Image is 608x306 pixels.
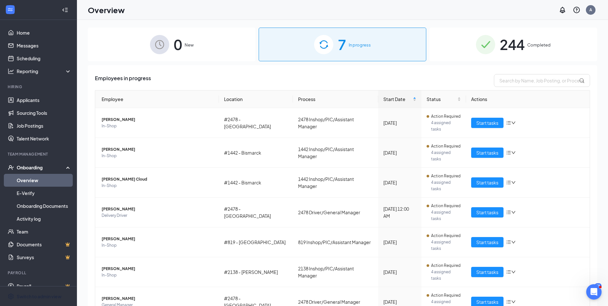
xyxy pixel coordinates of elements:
[102,295,214,302] span: [PERSON_NAME]
[349,42,371,48] span: In progress
[7,6,13,13] svg: WorkstreamLogo
[95,90,219,108] th: Employee
[185,42,194,48] span: New
[476,298,498,305] span: Start tasks
[17,280,71,293] a: PayrollCrown
[17,212,71,225] a: Activity log
[219,227,293,257] td: #819 - [GEOGRAPHIC_DATA]
[431,113,461,120] span: Action Required
[383,179,416,186] div: [DATE]
[17,94,71,106] a: Applicants
[421,90,466,108] th: Status
[383,96,411,103] span: Start Date
[476,149,498,156] span: Start tasks
[431,149,461,162] span: 4 assigned tasks
[431,262,461,269] span: Action Required
[511,240,516,244] span: down
[88,4,125,15] h1: Overview
[506,210,511,215] span: bars
[17,200,71,212] a: Onboarding Documents
[17,187,71,200] a: E-Verify
[431,203,461,209] span: Action Required
[506,269,511,275] span: bars
[431,143,461,149] span: Action Required
[102,242,214,249] span: In-Shop
[511,210,516,215] span: down
[383,239,416,246] div: [DATE]
[506,180,511,185] span: bars
[383,268,416,276] div: [DATE]
[527,42,551,48] span: Completed
[95,74,151,87] span: Employees in progress
[506,240,511,245] span: bars
[383,119,416,126] div: [DATE]
[293,198,378,227] td: 2478 Driver/General Manager
[8,151,70,157] div: Team Management
[17,251,71,264] a: SurveysCrown
[17,293,62,300] div: Switch to admin view
[17,225,71,238] a: Team
[17,39,71,52] a: Messages
[219,90,293,108] th: Location
[219,168,293,198] td: #1442 - Bismarck
[506,120,511,125] span: bars
[573,6,580,14] svg: QuestionInfo
[293,257,378,287] td: 2138 Inshop/PIC/Assistant Manager
[17,174,71,187] a: Overview
[471,207,504,217] button: Start tasks
[102,176,214,183] span: [PERSON_NAME] Cloud
[219,257,293,287] td: #2138 - [PERSON_NAME]
[471,177,504,188] button: Start tasks
[476,179,498,186] span: Start tasks
[589,7,592,13] div: A
[8,270,70,276] div: Payroll
[559,6,566,14] svg: Notifications
[293,108,378,138] td: 2478 Inshop/PIC/Assistant Manager
[102,272,214,278] span: In-Shop
[476,268,498,276] span: Start tasks
[293,138,378,168] td: 1442 Inshop/PIC/Assistant Manager
[338,33,346,55] span: 7
[17,119,71,132] a: Job Postings
[17,26,71,39] a: Home
[595,283,602,289] div: 58
[383,205,416,219] div: [DATE] 12:00 AM
[383,298,416,305] div: [DATE]
[17,238,71,251] a: DocumentsCrown
[494,74,590,87] input: Search by Name, Job Posting, or Process
[476,209,498,216] span: Start tasks
[102,153,214,159] span: In-Shop
[293,168,378,198] td: 1442 Inshop/PIC/Assistant Manager
[102,146,214,153] span: [PERSON_NAME]
[586,284,602,300] iframe: Intercom live chat
[293,90,378,108] th: Process
[17,52,71,65] a: Scheduling
[476,119,498,126] span: Start tasks
[431,209,461,222] span: 4 assigned tasks
[383,149,416,156] div: [DATE]
[506,150,511,155] span: bars
[511,270,516,274] span: down
[471,118,504,128] button: Start tasks
[102,212,214,219] span: Delivery Driver
[511,121,516,125] span: down
[102,206,214,212] span: [PERSON_NAME]
[471,267,504,277] button: Start tasks
[17,132,71,145] a: Talent Network
[511,180,516,185] span: down
[219,108,293,138] td: #2478 - [GEOGRAPHIC_DATA]
[431,120,461,132] span: 4 assigned tasks
[427,96,456,103] span: Status
[8,84,70,89] div: Hiring
[471,237,504,247] button: Start tasks
[8,164,14,171] svg: UserCheck
[431,292,461,299] span: Action Required
[431,233,461,239] span: Action Required
[102,116,214,123] span: [PERSON_NAME]
[431,269,461,282] span: 4 assigned tasks
[431,173,461,179] span: Action Required
[466,90,590,108] th: Actions
[102,236,214,242] span: [PERSON_NAME]
[17,106,71,119] a: Sourcing Tools
[431,179,461,192] span: 4 assigned tasks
